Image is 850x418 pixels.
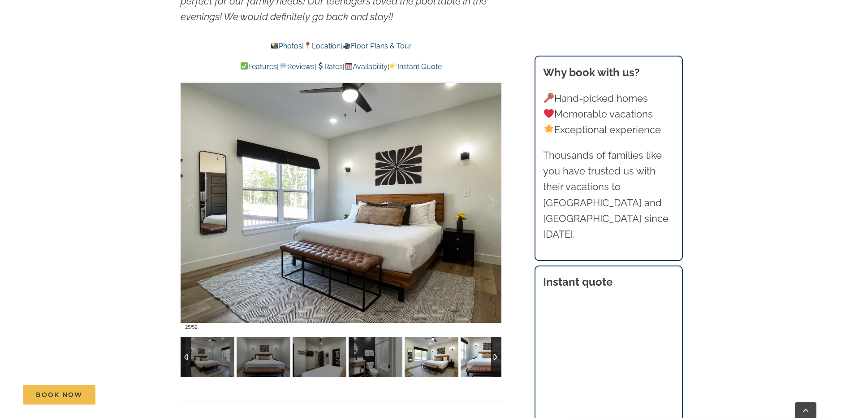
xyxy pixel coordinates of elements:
[544,124,554,134] img: 🌟
[544,93,554,103] img: 🔑
[23,385,95,405] a: Book Now
[345,62,352,70] img: 📆
[240,62,277,71] a: Features
[543,91,674,138] p: Hand-picked homes Memorable vacations Exceptional experience
[241,62,248,70] img: ✅
[304,42,341,50] a: Location
[36,391,82,399] span: Book Now
[181,40,501,52] p: | |
[304,42,311,49] img: 📍
[461,337,514,377] img: 07-Wildflower-Lodge-at-Table-Rock-Lake-Branson-Family-Retreats-vacation-home-rental-1147-scaled.j...
[237,337,290,377] img: 06-Wildflower-Lodge-at-Table-Rock-Lake-Branson-Family-Retreats-vacation-home-rental-1141-scaled.j...
[293,337,346,377] img: 06-Wildflower-Lodge-at-Table-Rock-Lake-Branson-Family-Retreats-vacation-home-rental-1142-scaled.j...
[389,62,442,71] a: Instant Quote
[317,62,324,70] img: 💲
[543,148,674,242] p: Thousands of families like you have trusted us with their vacations to [GEOGRAPHIC_DATA] and [GEO...
[271,42,302,50] a: Photos
[279,62,314,71] a: Reviews
[544,109,554,118] img: ❤️
[405,337,458,377] img: 07-Wildflower-Lodge-at-Table-Rock-Lake-Branson-Family-Retreats-vacation-home-rental-1146-scaled.j...
[343,42,350,49] img: 🎥
[316,62,343,71] a: Rates
[181,337,234,377] img: 06-Wildflower-Lodge-at-Table-Rock-Lake-Branson-Family-Retreats-vacation-home-rental-1140-scaled.j...
[345,62,388,71] a: Availability
[342,42,411,50] a: Floor Plans & Tour
[390,62,397,70] img: 👉
[280,62,287,70] img: 💬
[543,275,613,288] strong: Instant quote
[349,337,402,377] img: 06-Wildflower-Lodge-at-Table-Rock-Lake-Branson-Family-Retreats-vacation-home-rental-1143-scaled.j...
[543,65,674,81] h3: Why book with us?
[271,42,278,49] img: 📸
[181,61,501,73] p: | | | |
